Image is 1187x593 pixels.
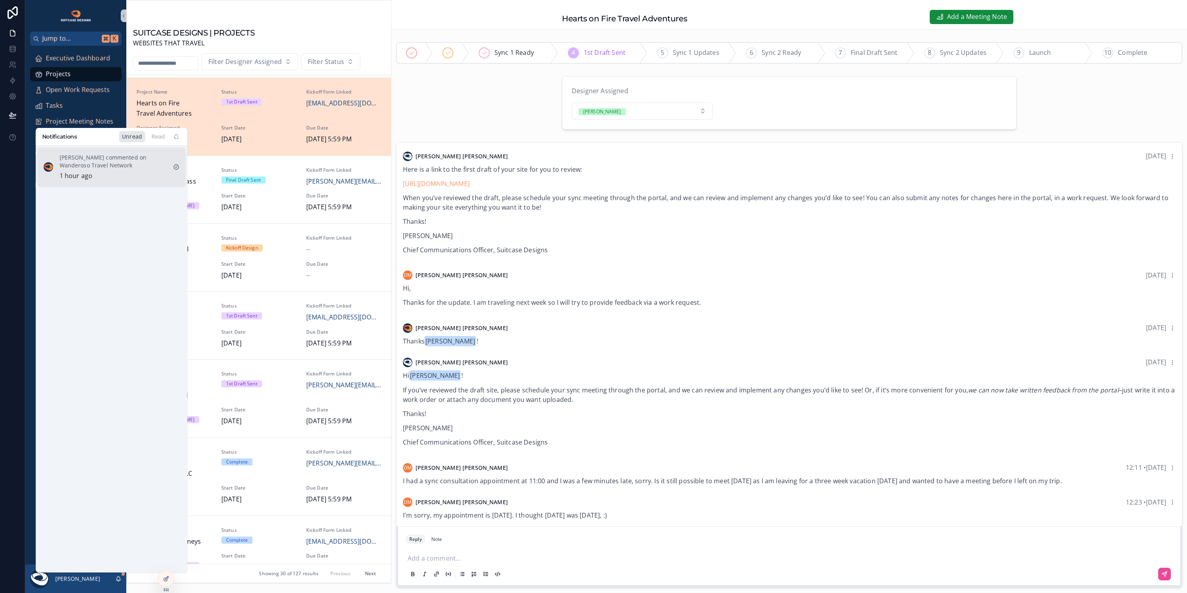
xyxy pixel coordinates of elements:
p: Thanks! [403,217,1176,226]
span: [DATE] 5:59 PM [306,202,382,212]
a: [PERSON_NAME][EMAIL_ADDRESS][DOMAIN_NAME] [306,380,382,390]
span: [DATE] [1146,152,1166,160]
span: [DATE] [221,202,297,212]
span: Kickoff Form Linked [306,449,382,455]
span: [DATE] [221,134,297,144]
span: I'm sorry, my appointment is [DATE]. I thought [DATE] was [DATE], :) [403,511,607,520]
span: DM [404,272,412,278]
div: Final Draft Sent [226,176,261,184]
h1: Notifications [42,133,77,141]
a: Project NameSilver Lining JourneysStatusCompleteKickoff Form Linked[EMAIL_ADDRESS][DOMAIN_NAME]De... [127,516,391,584]
a: [EMAIL_ADDRESS][DOMAIN_NAME] [306,537,382,547]
span: Executive Dashboard [46,53,110,64]
h1: Hearts on Fire Travel Adventures [562,13,687,24]
span: Due Date [306,261,382,267]
span: 6 [750,48,753,58]
a: Project NameVoyager's CompassStatusFinal Draft SentKickoff Form Linked[PERSON_NAME][EMAIL_ADDRESS... [127,156,391,223]
div: scrollable content [25,46,126,202]
img: App logo [60,9,92,22]
span: 12:11 • [DATE] [1126,463,1166,472]
span: [DATE] 5:59 PM [306,338,382,349]
a: Tasks [30,99,122,113]
span: Start Date [221,553,297,559]
span: [PERSON_NAME] [PERSON_NAME] [416,358,508,366]
span: Complete [1118,48,1147,58]
a: [EMAIL_ADDRESS][DOMAIN_NAME] [306,312,382,323]
span: Kickoff Form Linked [306,235,382,241]
span: Filter Designer Assigned [208,57,282,67]
button: Select Button [572,103,713,120]
p: [PERSON_NAME] [403,423,1176,433]
img: Notification icon [44,162,53,172]
button: Select Button [301,53,360,71]
span: K [111,36,118,42]
span: 10 [1104,48,1111,58]
span: Kickoff Form Linked [306,89,382,95]
span: [EMAIL_ADDRESS][DOMAIN_NAME] [306,98,382,109]
span: [PERSON_NAME] [PERSON_NAME] [416,464,508,472]
span: Status [221,449,297,455]
span: Status [221,235,297,241]
a: Project NameInspired Itineraries TravelStatus1st Draft SentKickoff Form Linked[PERSON_NAME][EMAIL... [127,359,391,437]
span: Designer Assigned [137,125,212,131]
span: 8 [928,48,931,58]
button: Jump to...K [30,32,122,46]
div: Kickoff Design [226,244,258,251]
span: I had a sync consultation appointment at 11:00 and I was a few minutes late, sorry. Is it still p... [403,477,1062,485]
span: Start Date [221,261,297,267]
div: Complete [226,537,248,544]
a: My Profile [30,162,122,176]
em: we can now take written feedback from the portal [968,386,1119,394]
span: 4 [571,48,575,58]
p: Thanks! [403,409,1176,418]
span: Start Date [221,193,297,199]
div: 1st Draft Sent [226,312,257,319]
span: [DATE] [1146,323,1166,332]
a: Project Meeting Notes [30,114,122,129]
span: Project Name [137,89,212,95]
p: Hi ! [403,371,1176,381]
span: [DATE] [1146,358,1166,366]
span: 5 [661,48,664,58]
a: Project NameFlying E TravelStatus1st Draft SentKickoff Form Linked[EMAIL_ADDRESS][DOMAIN_NAME]Des... [127,291,391,359]
span: Filter Status [308,57,344,67]
span: Jump to... [42,34,99,44]
button: Next [359,567,382,580]
div: Read [148,131,169,142]
p: Chief Communications Officer, Suitcase Designs [403,437,1176,447]
p: Hi, [403,283,1176,293]
span: [PERSON_NAME] [PERSON_NAME] [416,498,508,506]
span: Due Date [306,125,382,131]
p: Here is a link to the first draft of your site for you to review: [403,165,1176,174]
span: 1st Draft Sent [584,48,625,58]
span: Kickoff Form Linked [306,303,382,309]
span: DM [404,499,412,505]
a: [PERSON_NAME][EMAIL_ADDRESS][DOMAIN_NAME] [306,176,382,187]
a: [URL][DOMAIN_NAME] [403,179,470,188]
span: [DATE] [1146,271,1166,280]
span: Status [221,527,297,533]
div: [PERSON_NAME] [583,108,621,115]
button: Select Button [202,53,298,71]
span: Kickoff Form Linked [306,371,382,377]
span: Showing 30 of 127 results [259,570,318,577]
button: Add a Meeting Note [930,10,1013,24]
span: Status [221,371,297,377]
span: Start Date [221,485,297,491]
a: References [30,178,122,192]
span: Final Draft Sent [851,48,898,58]
span: [PERSON_NAME] [PERSON_NAME] [416,271,508,279]
span: Status [221,303,297,309]
span: Due Date [306,193,382,199]
span: 12:23 • [DATE] [1126,498,1166,507]
span: -- [306,562,310,572]
a: Projects [30,67,122,81]
p: 1 hour ago [60,171,93,181]
span: Due Date [306,485,382,491]
span: [DATE] [221,494,297,505]
p: Chief Communications Officer, Suitcase Designs [403,245,1176,255]
a: Project NameVIP Disney TravelStatusKickoff DesignKickoff Form Linked--Designer Assigned[PERSON_NA... [127,223,391,291]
